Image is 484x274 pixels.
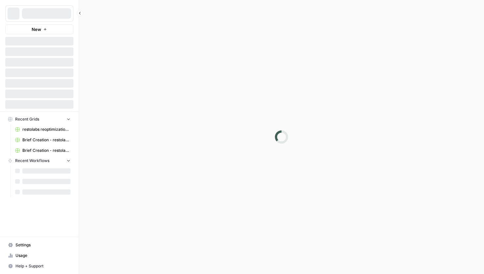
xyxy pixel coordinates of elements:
[5,24,73,34] button: New
[12,124,73,135] a: restolabs reoptimizations aug
[15,116,39,122] span: Recent Grids
[12,135,73,145] a: Brief Creation - restolabs Grid
[5,261,73,271] button: Help + Support
[15,253,70,259] span: Usage
[5,114,73,124] button: Recent Grids
[15,158,49,164] span: Recent Workflows
[5,250,73,261] a: Usage
[22,126,70,132] span: restolabs reoptimizations aug
[22,148,70,153] span: Brief Creation - restolabs Grid
[5,156,73,166] button: Recent Workflows
[15,242,70,248] span: Settings
[32,26,41,33] span: New
[5,240,73,250] a: Settings
[15,263,70,269] span: Help + Support
[22,137,70,143] span: Brief Creation - restolabs Grid
[12,145,73,156] a: Brief Creation - restolabs Grid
